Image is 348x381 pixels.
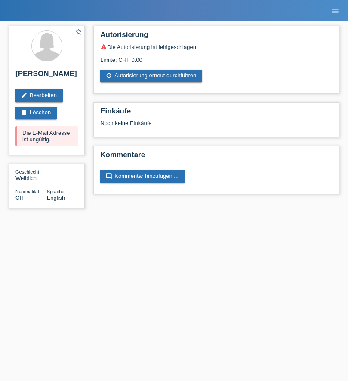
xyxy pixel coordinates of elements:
[21,109,28,116] i: delete
[100,107,333,120] h2: Einkäufe
[100,151,333,164] h2: Kommentare
[100,43,107,50] i: warning
[15,107,57,119] a: deleteLöschen
[331,7,339,15] i: menu
[100,70,202,82] a: refreshAutorisierung erneut durchführen
[15,195,24,201] span: Schweiz
[100,120,333,133] div: Noch keine Einkäufe
[47,189,65,194] span: Sprache
[15,169,39,174] span: Geschlecht
[326,8,344,13] a: menu
[15,89,63,102] a: editBearbeiten
[15,70,78,82] h2: [PERSON_NAME]
[15,189,39,194] span: Nationalität
[15,126,78,146] div: Die E-Mail Adresse ist ungültig.
[100,50,333,63] div: Limite: CHF 0.00
[75,28,83,37] a: star_border
[47,195,65,201] span: English
[105,72,112,79] i: refresh
[15,168,47,181] div: Weiblich
[100,170,185,183] a: commentKommentar hinzufügen ...
[75,28,83,36] i: star_border
[21,92,28,99] i: edit
[100,43,333,50] div: Die Autorisierung ist fehlgeschlagen.
[105,173,112,180] i: comment
[100,30,333,43] h2: Autorisierung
